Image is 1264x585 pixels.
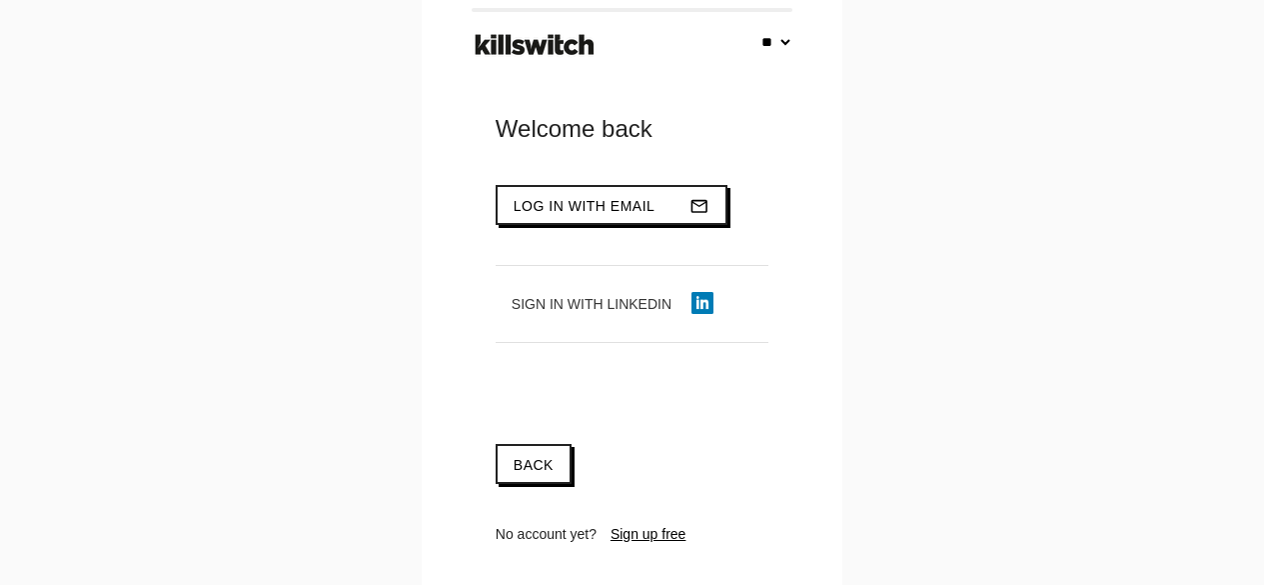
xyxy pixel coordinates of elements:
[496,444,572,484] a: Back
[496,526,597,542] span: No account yet?
[496,185,728,225] button: Log in with emailmail_outline
[496,286,729,322] button: Sign in with LinkedIn
[611,526,686,542] a: Sign up free
[512,296,671,312] span: Sign in with LinkedIn
[471,27,599,63] img: ks-logo-black-footer.png
[691,292,713,314] img: linkedin-icon.png
[689,187,709,225] i: mail_outline
[514,198,655,214] span: Log in with email
[496,113,768,145] div: Welcome back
